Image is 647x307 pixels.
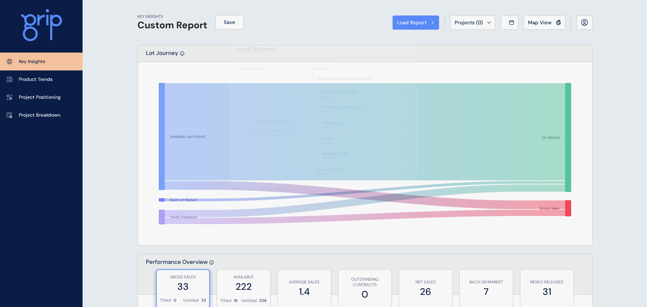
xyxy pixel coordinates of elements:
h4: SUBREGIONS [313,67,408,71]
p: [GEOGRAPHIC_DATA] [321,90,356,95]
p: [PERSON_NAME] Precinct [321,105,363,110]
p: 15 project s [315,172,342,175]
p: [PERSON_NAME] [321,152,349,156]
p: Diggers Rest [321,121,342,125]
h3: Load Report [235,44,275,54]
h4: SAVED REPORTS [239,67,308,71]
p: 6 project s [321,126,342,129]
p: Albury Wodonga [315,167,342,172]
p: 13 project s [321,95,356,98]
p: 25 project s [321,156,349,160]
p: Sunbury [321,136,335,141]
p: Select from a previously saved report or search for a subregion below... [235,56,412,60]
p: You have not saved any reports yet [253,119,294,123]
p: 27 project s [321,110,363,114]
p: 16 project s [321,141,335,145]
p: Customize a report and save it to see it here! [248,128,300,132]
